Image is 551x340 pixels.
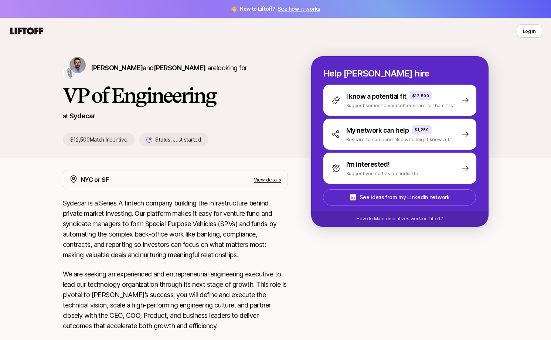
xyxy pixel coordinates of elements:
img: Adam Hill [69,57,86,73]
span: Just started [173,136,201,143]
p: Sydecar is a Series A fintech company building the infrastructure behind private market investing... [63,198,288,260]
p: I know a potential fit [346,91,407,102]
p: $12,500 Match Incentive [63,133,135,146]
p: Suggest someone yourself or share to them first [346,102,455,109]
p: See ideas from my LinkedIn network [360,193,449,202]
span: and [143,64,205,72]
p: Help [PERSON_NAME] hire [323,68,476,79]
p: Suggest yourself as a candidate [346,170,418,177]
span: [PERSON_NAME] [154,64,206,72]
button: Log in [517,24,542,38]
p: are looking for [91,63,247,73]
p: I'm interested! [346,159,390,170]
span: 👋 New to Liftoff? [231,4,320,13]
button: See ideas from my LinkedIn network [323,189,476,205]
p: Reshare to someone else who might know a fit [346,136,452,143]
p: How do Match Incentives work on Liftoff? [356,215,443,222]
a: Sydecar [69,112,95,120]
p: My network can help [346,125,409,136]
p: We are seeking an experienced and entrepreneurial engineering executive to lead our technology or... [63,269,288,331]
p: at [63,111,68,121]
p: View details [254,176,281,183]
p: $1,250 [415,127,429,133]
span: [PERSON_NAME] [91,64,143,72]
p: NYC or SF [81,175,109,184]
h1: VP of Engineering [63,84,288,106]
img: Nik Talreja [64,67,75,79]
a: See how it works [278,6,320,12]
p: $12,500 [412,93,429,99]
p: Status: [155,135,201,144]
